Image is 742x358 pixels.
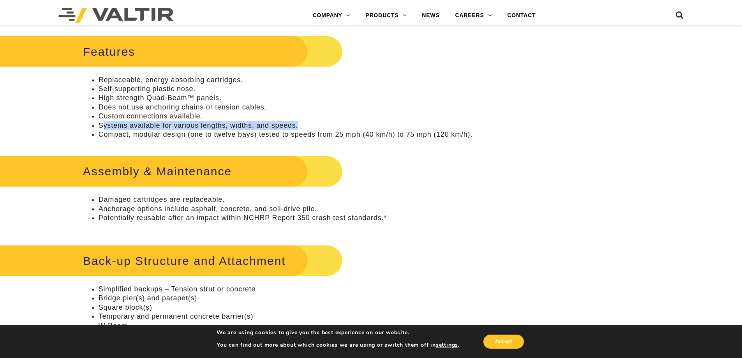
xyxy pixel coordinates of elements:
li: Systems available for various lengths, widths, and speeds. [99,121,474,130]
button: Accept [483,335,524,349]
a: CONTACT [499,8,543,23]
p: You can find out more about which cookies we are using or switch them off in . [217,342,460,349]
a: PRODUCTS [358,8,414,23]
li: Simplified backups – Tension strut or concrete [99,285,474,294]
button: settings [436,342,458,349]
li: Custom connections available. [99,112,474,121]
li: W-Beam [99,321,474,330]
a: CAREERS [448,8,500,23]
li: Temporary and permanent concrete barrier(s) [99,312,474,321]
li: Square block(s) [99,303,474,312]
p: We are using cookies to give you the best experience on our website. [217,329,460,336]
li: Damaged cartridges are replaceable. [99,195,474,204]
a: COMPANY [305,8,358,23]
li: Does not use anchoring chains or tension cables. [99,103,474,112]
img: Valtir [58,8,173,23]
li: Replaceable, energy absorbing cartridges. [99,76,474,85]
li: Potentially reusable after an impact within NCHRP Report 350 crash test standards.* [99,213,474,222]
li: High strength Quad-Beam™ panels. [99,93,474,102]
li: Anchorage options include asphalt, concrete, and soil-drive pile. [99,205,474,213]
li: Bridge pier(s) and parapet(s) [99,294,474,303]
li: Self-supporting plastic nose. [99,85,474,93]
li: Compact, modular design (one to twelve bays) tested to speeds from 25 mph (40 km/h) to 75 mph (12... [99,130,474,139]
a: NEWS [414,8,447,23]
